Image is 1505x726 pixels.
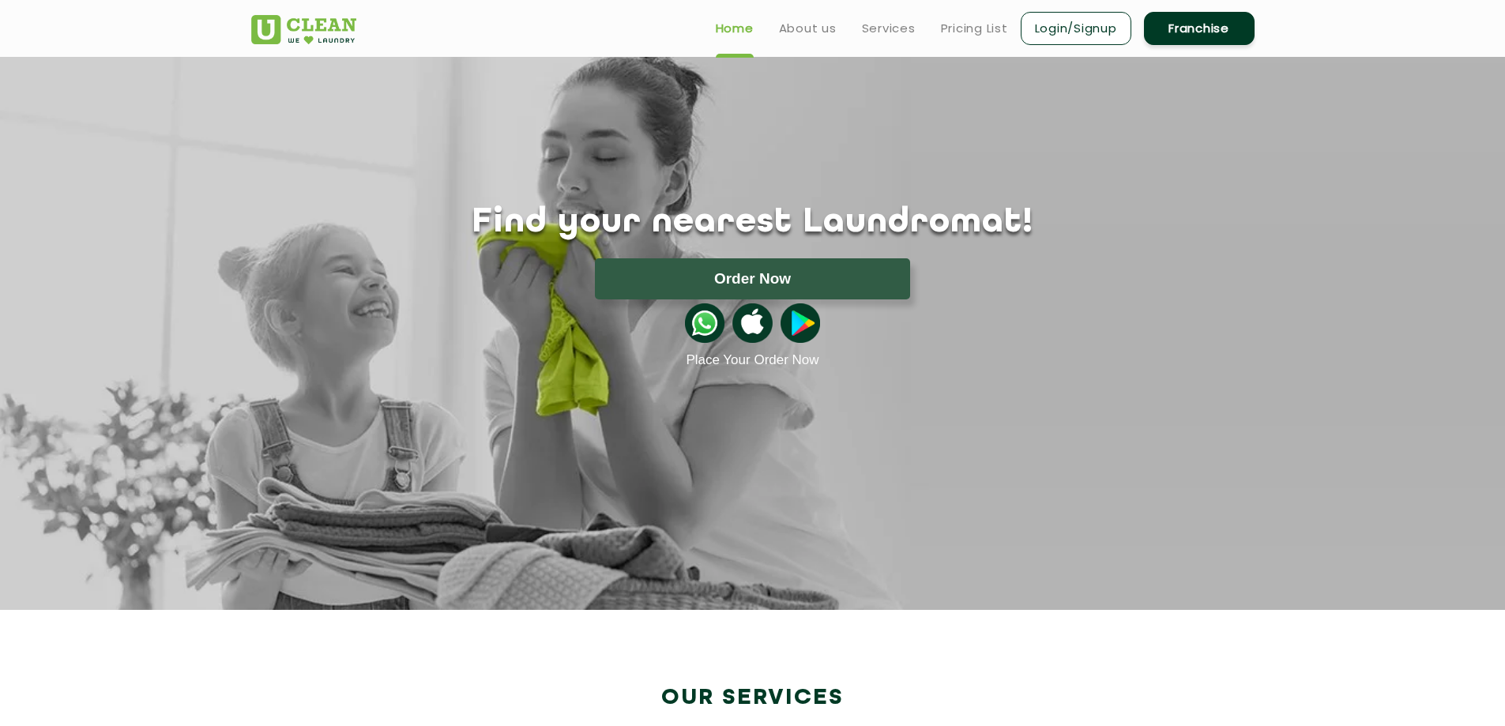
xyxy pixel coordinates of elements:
h2: Our Services [251,685,1255,711]
h1: Find your nearest Laundromat! [239,203,1266,243]
a: Services [862,19,916,38]
a: About us [779,19,837,38]
img: UClean Laundry and Dry Cleaning [251,15,356,44]
a: Pricing List [941,19,1008,38]
img: playstoreicon.png [781,303,820,343]
img: apple-icon.png [732,303,772,343]
button: Order Now [595,258,910,299]
a: Franchise [1144,12,1255,45]
a: Home [716,19,754,38]
a: Place Your Order Now [686,352,818,368]
a: Login/Signup [1021,12,1131,45]
img: whatsappicon.png [685,303,724,343]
